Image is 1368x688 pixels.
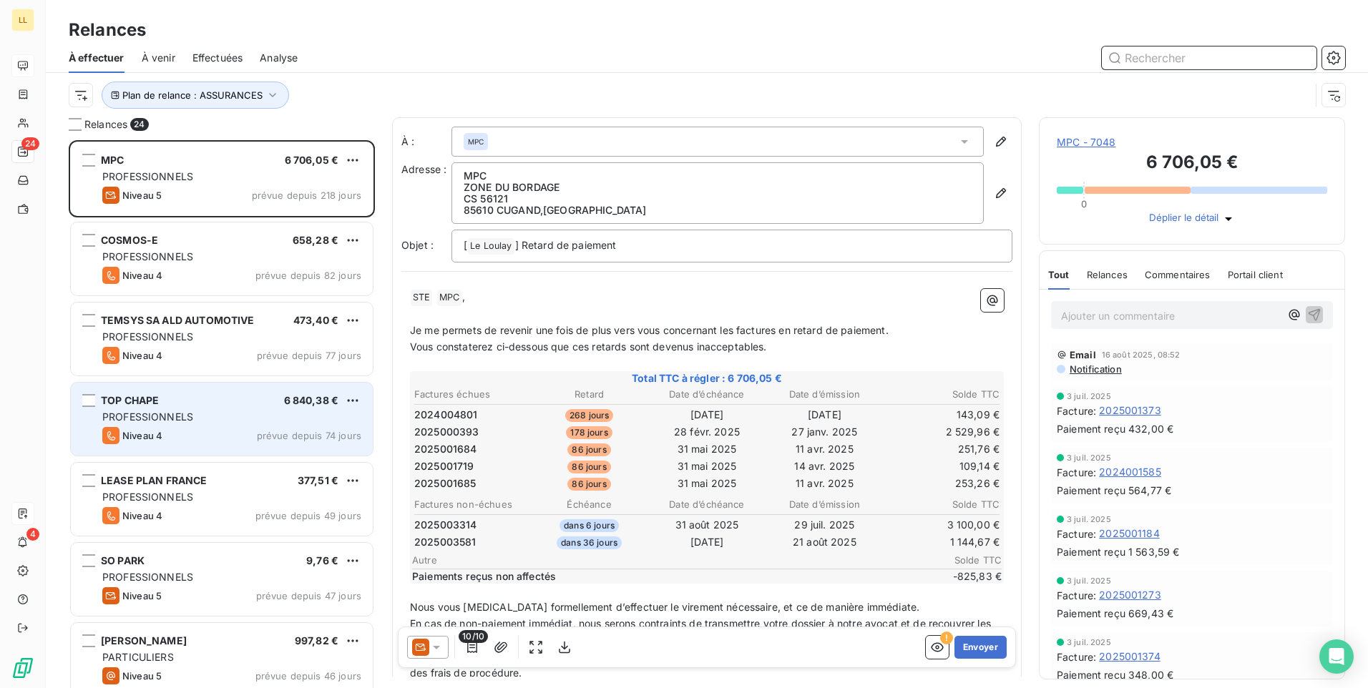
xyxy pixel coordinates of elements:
[260,51,298,65] span: Analyse
[285,154,339,166] span: 6 706,05 €
[256,590,361,601] span: prévue depuis 47 jours
[1067,638,1111,647] span: 3 juil. 2025
[464,205,972,216] p: 85610 CUGAND , [GEOGRAPHIC_DATA]
[122,670,162,682] span: Niveau 5
[122,430,162,441] span: Niveau 4
[464,170,972,182] p: MPC
[468,137,484,147] span: MPC
[412,554,916,566] span: Autre
[101,234,158,246] span: COSMOS-E
[102,411,193,423] span: PROFESSIONNELS
[1057,149,1327,178] h3: 6 706,05 €
[649,441,765,457] td: 31 mai 2025
[411,290,432,306] span: STE
[1057,526,1096,541] span: Facture :
[649,424,765,440] td: 28 févr. 2025
[459,630,488,643] span: 10/10
[284,394,339,406] span: 6 840,38 €
[1057,403,1096,418] span: Facture :
[414,497,529,512] th: Factures non-échues
[11,140,34,163] a: 24
[884,407,1000,423] td: 143,09 €
[122,270,162,281] span: Niveau 4
[1099,403,1161,418] span: 2025001373
[102,491,193,503] span: PROFESSIONNELS
[1057,135,1327,149] span: MPC - 7048
[1099,649,1161,664] span: 2025001374
[884,517,1000,533] td: 3 100,00 €
[69,140,375,688] div: grid
[1057,667,1125,682] span: Paiement reçu
[412,569,913,584] span: Paiements reçus non affectés
[884,476,1000,491] td: 253,26 €
[1057,465,1096,480] span: Facture :
[1070,349,1096,360] span: Email
[649,458,765,474] td: 31 mai 2025
[1068,363,1122,375] span: Notification
[557,536,622,549] span: dans 36 jours
[101,394,159,406] span: TOP CHAPE
[1067,576,1111,585] span: 3 juil. 2025
[414,387,529,402] th: Factures échues
[410,324,889,336] span: Je me permets de revenir une fois de plus vers vous concernant les factures en retard de paiement.
[69,51,124,65] span: À effectuer
[766,458,882,474] td: 14 avr. 2025
[122,89,263,101] span: Plan de relance : ASSURANCES
[101,154,124,166] span: MPC
[531,387,647,402] th: Retard
[649,407,765,423] td: [DATE]
[649,517,765,533] td: 31 août 2025
[515,239,617,251] span: ] Retard de paiement
[1067,453,1111,462] span: 3 juil. 2025
[142,51,175,65] span: À venir
[1128,483,1171,498] span: 564,77 €
[1057,544,1125,559] span: Paiement reçu
[414,534,529,550] td: 2025003581
[255,270,361,281] span: prévue depuis 82 jours
[192,51,243,65] span: Effectuées
[1099,588,1161,602] span: 2025001273
[295,634,338,647] span: 997,82 €
[412,371,1002,385] span: Total TTC à régler : 6 706,05 €
[69,17,146,43] h3: Relances
[255,510,361,521] span: prévue depuis 49 jours
[293,314,338,326] span: 473,40 €
[437,290,461,306] span: MPC
[11,9,34,31] div: LL
[649,387,765,402] th: Date d’échéance
[464,239,467,251] span: [
[1128,422,1173,436] span: 432,00 €
[255,670,361,682] span: prévue depuis 46 jours
[884,458,1000,474] td: 109,14 €
[414,459,474,473] span: 2025001719
[766,424,882,440] td: 27 janv. 2025
[1228,269,1283,280] span: Portail client
[766,497,882,512] th: Date d’émission
[414,408,478,422] span: 2024004801
[122,590,162,601] span: Niveau 5
[102,170,193,182] span: PROFESSIONNELS
[566,426,612,439] span: 178 jours
[102,82,289,109] button: Plan de relance : ASSURANCES
[414,517,529,533] td: 2025003314
[1067,515,1111,524] span: 3 juil. 2025
[1149,212,1218,226] span: Déplier le détail
[102,250,193,262] span: PROFESSIONNELS
[766,441,882,457] td: 11 avr. 2025
[101,314,255,326] span: TEMSYS SA ALD AUTOMOTIVE
[766,517,882,533] td: 29 juil. 2025
[410,617,994,646] span: En cas de non-paiement immédiat, nous serons contraints de transmettre votre dossier à notre avoc...
[884,424,1000,440] td: 2 529,96 €
[565,409,613,422] span: 268 jours
[1128,606,1173,621] span: 669,43 €
[916,569,1002,584] span: -825,83 €
[649,497,765,512] th: Date d’échéance
[1057,588,1096,603] span: Facture :
[1057,649,1096,664] span: Facture :
[410,601,919,613] span: Nous vous [MEDICAL_DATA] formellement d’effectuer le virement nécessaire, et ce de manière immédi...
[954,636,1007,659] button: Envoyer
[649,534,765,550] td: [DATE]
[884,497,1000,512] th: Solde TTC
[122,190,162,201] span: Niveau 5
[252,190,361,201] span: prévue depuis 218 jours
